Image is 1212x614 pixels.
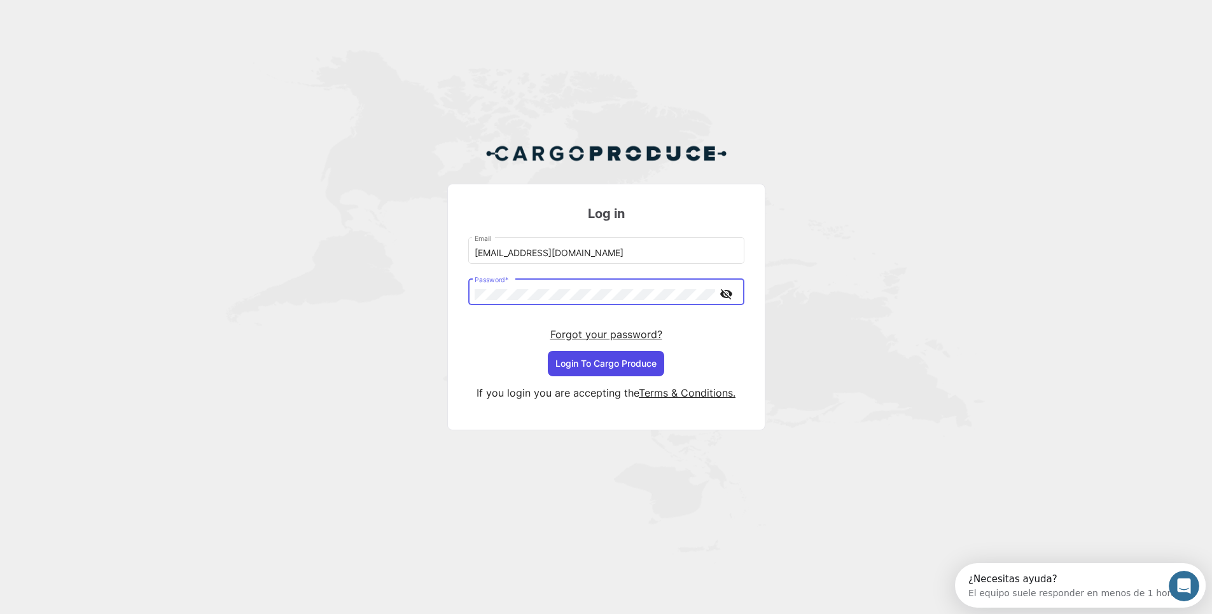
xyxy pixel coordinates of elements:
[13,21,224,34] div: El equipo suele responder en menos de 1 hora.
[13,11,224,21] div: ¿Necesitas ayuda?
[955,563,1206,608] iframe: Intercom live chat discovery launcher
[550,328,662,341] a: Forgot your password?
[639,386,735,399] a: Terms & Conditions.
[468,205,744,222] h3: Log in
[475,248,737,259] input: Email
[1169,571,1199,601] iframe: Intercom live chat
[548,351,664,376] button: Login To Cargo Produce
[477,386,639,399] span: If you login you are accepting the
[485,138,727,168] img: Cargo Produce Logo
[5,5,261,40] div: Abrir Intercom Messenger
[719,286,734,302] mat-icon: visibility_off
